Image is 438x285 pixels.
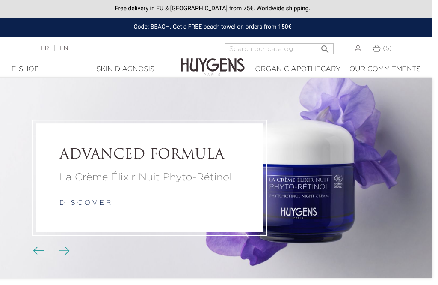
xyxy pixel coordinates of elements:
[181,44,245,77] img: Huygens
[383,45,392,51] span: (5)
[349,64,421,75] div: Our commitments
[41,45,49,51] a: FR
[59,45,68,54] a: EN
[320,42,330,52] i: 
[54,64,196,75] div: Skin Diagnosis
[59,200,111,207] a: d i s c o v e r
[4,64,46,75] div: E-Shop
[36,43,169,54] div: |
[317,41,333,52] button: 
[59,147,240,163] h2: ADVANCED FORMULA
[59,170,240,185] p: La Crème Élixir Nuit Phyto-Rétinol
[255,64,340,75] div: Organic Apothecary
[50,64,201,75] a: Skin Diagnosis
[373,45,391,52] a: (5)
[225,43,334,54] input: Search
[36,245,64,258] div: Carousel buttons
